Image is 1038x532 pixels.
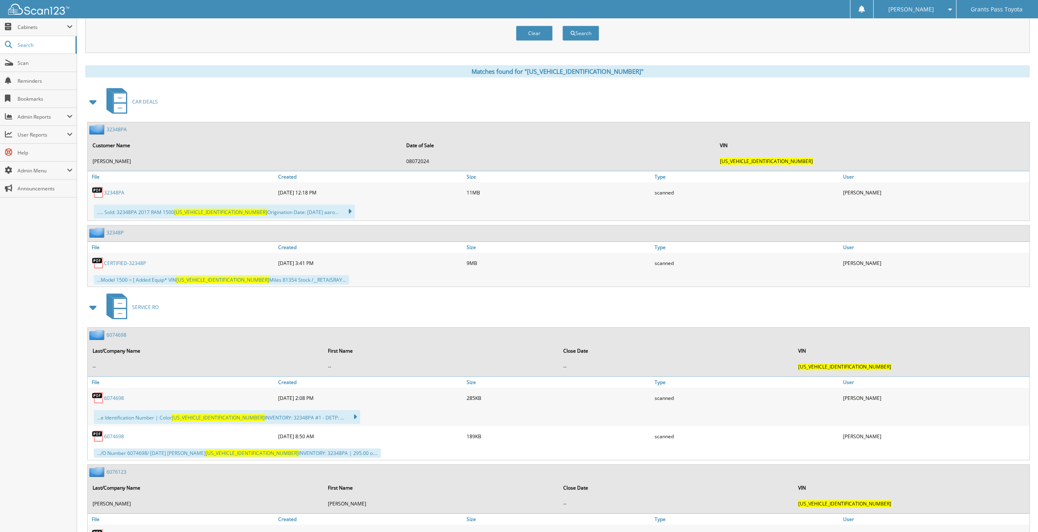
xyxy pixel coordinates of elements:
[89,342,323,359] th: Last/Company Name
[276,428,465,444] div: [DATE] 8:50 AM
[89,227,106,238] img: folder2.png
[88,514,276,525] a: File
[18,149,73,156] span: Help
[174,209,267,216] span: [US_VEHICLE_IDENTIFICATION_NUMBER]
[276,255,465,271] div: [DATE] 3:41 PM
[653,255,841,271] div: scanned
[176,276,269,283] span: [US_VEHICLE_IDENTIFICATION_NUMBER]
[516,26,553,41] button: Clear
[465,242,653,253] a: Size
[88,377,276,388] a: File
[18,42,71,49] span: Search
[465,255,653,271] div: 9MB
[18,24,67,31] span: Cabinets
[794,342,1029,359] th: VIN
[841,171,1029,182] a: User
[841,377,1029,388] a: User
[653,514,841,525] a: Type
[653,390,841,406] div: scanned
[18,113,67,120] span: Admin Reports
[653,377,841,388] a: Type
[841,255,1029,271] div: [PERSON_NAME]
[88,242,276,253] a: File
[559,342,794,359] th: Close Date
[276,242,465,253] a: Created
[653,428,841,444] div: scanned
[89,497,323,510] td: [PERSON_NAME]
[324,497,558,510] td: [PERSON_NAME]
[106,229,124,236] a: 32348P
[653,242,841,253] a: Type
[653,184,841,201] div: scanned
[18,60,73,66] span: Scan
[562,26,599,41] button: Search
[104,395,124,402] a: 6074698
[106,468,126,475] a: 6076123
[106,126,127,133] a: 32348PA
[559,479,794,496] th: Close Date
[465,390,653,406] div: 285KB
[18,131,67,138] span: User Reports
[465,514,653,525] a: Size
[465,171,653,182] a: Size
[559,360,794,373] td: --
[559,497,794,510] td: --
[89,330,106,340] img: folder2.png
[18,95,73,102] span: Bookmarks
[276,377,465,388] a: Created
[104,433,124,440] a: 6074698
[324,479,558,496] th: First Name
[18,167,67,174] span: Admin Menu
[92,186,104,199] img: PDF.png
[89,124,106,135] img: folder2.png
[132,304,159,311] span: SERVICE RO
[106,331,126,338] a: 6074698
[798,500,891,507] span: [US_VEHICLE_IDENTIFICATION_NUMBER]
[465,428,653,444] div: 189KB
[402,155,715,168] td: 08072024
[104,260,146,267] a: CERTIFIED-32348P
[88,171,276,182] a: File
[92,392,104,404] img: PDF.png
[276,171,465,182] a: Created
[324,360,558,373] td: --
[89,360,323,373] td: --
[402,137,715,154] th: Date of Sale
[465,184,653,201] div: 11MB
[89,137,401,154] th: Customer Name
[94,410,360,424] div: ...e Identification Number | Color INVENTORY: 32348PA #1 - DETP: ...
[89,467,106,477] img: folder2.png
[971,7,1023,12] span: Grants Pass Toyota
[94,275,349,285] div: ...Model 1500 = [ Added Equip* VIN Miles 81354 Stock /__RETAISRAY...
[798,363,891,370] span: [US_VEHICLE_IDENTIFICATION_NUMBER]
[8,4,69,15] img: scan123-logo-white.svg
[132,98,158,105] span: CAR DEALS
[324,342,558,359] th: First Name
[841,242,1029,253] a: User
[206,450,299,457] span: [US_VEHICLE_IDENTIFICATION_NUMBER]
[85,65,1030,77] div: Matches found for "[US_VEHICLE_IDENTIFICATION_NUMBER]"
[997,493,1038,532] iframe: Chat Widget
[720,158,813,165] span: [US_VEHICLE_IDENTIFICATION_NUMBER]
[89,155,401,168] td: [PERSON_NAME]
[716,137,1029,154] th: VIN
[89,479,323,496] th: Last/Company Name
[841,428,1029,444] div: [PERSON_NAME]
[94,205,355,219] div: ..... Sold: 32348PA 2017 RAM 1500 Origination Date: [DATE] aaro...
[888,7,934,12] span: [PERSON_NAME]
[841,184,1029,201] div: [PERSON_NAME]
[841,514,1029,525] a: User
[94,448,381,458] div: .../O Number 6074698/ [DATE] [PERSON_NAME] INVENTORY: 32348PA | 295.00 o....
[102,86,158,118] a: CAR DEALS
[104,189,124,196] a: 32348PA
[92,257,104,269] img: PDF.png
[92,430,104,442] img: PDF.png
[653,171,841,182] a: Type
[841,390,1029,406] div: [PERSON_NAME]
[18,77,73,84] span: Reminders
[18,185,73,192] span: Announcements
[276,514,465,525] a: Created
[172,414,265,421] span: [US_VEHICLE_IDENTIFICATION_NUMBER]
[276,184,465,201] div: [DATE] 12:18 PM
